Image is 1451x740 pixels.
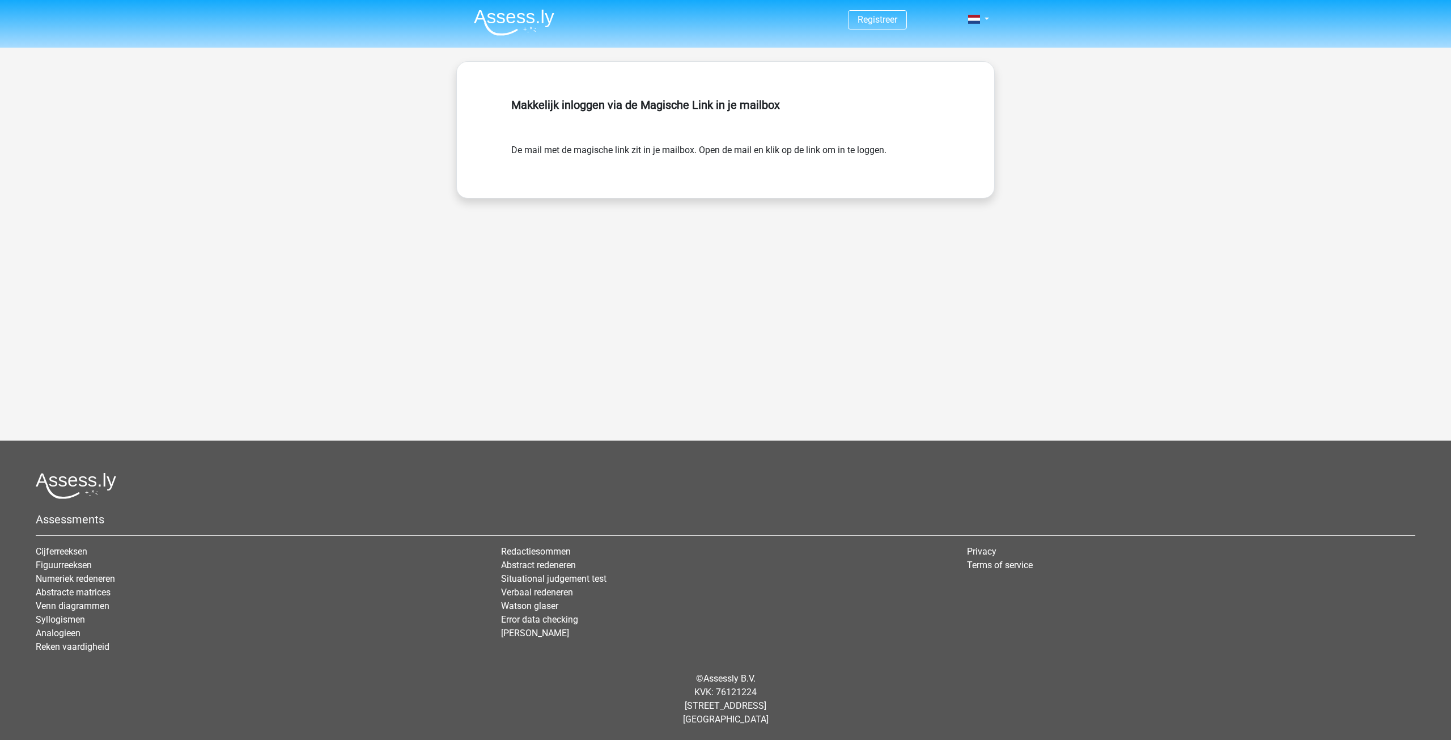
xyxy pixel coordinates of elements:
a: Privacy [967,546,996,557]
a: Error data checking [501,614,578,625]
a: Situational judgement test [501,573,606,584]
a: Assessly B.V. [703,673,756,684]
a: [PERSON_NAME] [501,628,569,638]
a: Analogieen [36,628,80,638]
a: Cijferreeksen [36,546,87,557]
a: Syllogismen [36,614,85,625]
a: Abstract redeneren [501,560,576,570]
a: Terms of service [967,560,1033,570]
a: Numeriek redeneren [36,573,115,584]
h5: Makkelijk inloggen via de Magische Link in je mailbox [511,98,940,112]
a: Figuurreeksen [36,560,92,570]
a: Watson glaser [501,601,558,611]
a: Registreer [858,14,897,25]
img: Assessly logo [36,472,116,499]
a: Redactiesommen [501,546,571,557]
h5: Assessments [36,513,1415,526]
form: De mail met de magische link zit in je mailbox. Open de mail en klik op de link om in te loggen. [511,143,940,157]
div: © KVK: 76121224 [STREET_ADDRESS] [GEOGRAPHIC_DATA] [27,663,1424,735]
img: Assessly [474,9,554,36]
a: Venn diagrammen [36,601,109,611]
a: Abstracte matrices [36,587,111,598]
a: Reken vaardigheid [36,641,109,652]
a: Verbaal redeneren [501,587,573,598]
